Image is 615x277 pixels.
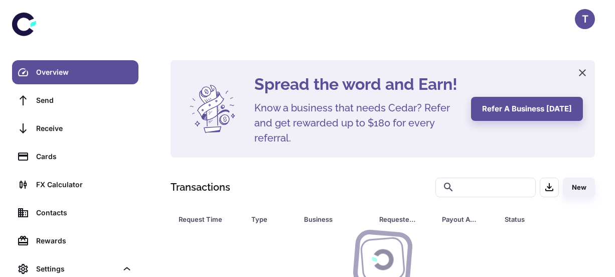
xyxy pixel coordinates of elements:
[12,60,138,84] a: Overview
[442,212,493,226] span: Payout Amount
[179,212,239,226] span: Request Time
[379,212,417,226] div: Requested Amount
[563,178,595,197] button: New
[36,235,132,246] div: Rewards
[505,212,580,226] span: Status
[36,123,132,134] div: Receive
[251,212,292,226] span: Type
[12,201,138,225] a: Contacts
[36,95,132,106] div: Send
[179,212,226,226] div: Request Time
[171,180,230,195] h1: Transactions
[251,212,279,226] div: Type
[12,116,138,141] a: Receive
[36,67,132,78] div: Overview
[36,207,132,218] div: Contacts
[12,145,138,169] a: Cards
[254,100,459,146] h5: Know a business that needs Cedar? Refer and get rewarded up to $180 for every referral.
[575,9,595,29] button: T
[442,212,480,226] div: Payout Amount
[12,229,138,253] a: Rewards
[36,151,132,162] div: Cards
[12,173,138,197] a: FX Calculator
[471,97,583,121] button: Refer a business [DATE]
[36,263,117,274] div: Settings
[36,179,132,190] div: FX Calculator
[12,88,138,112] a: Send
[379,212,430,226] span: Requested Amount
[505,212,567,226] div: Status
[254,72,459,96] h4: Spread the word and Earn!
